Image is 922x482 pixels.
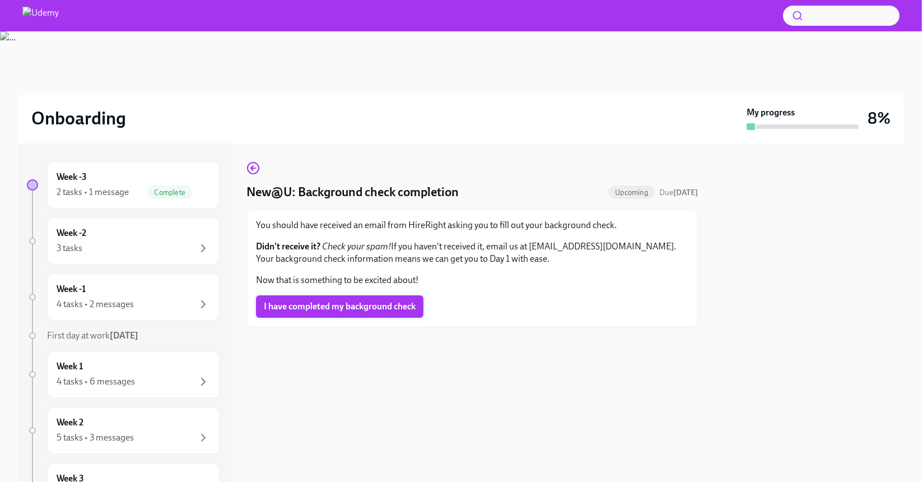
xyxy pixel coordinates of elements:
[256,241,320,252] strong: Didn't receive it?
[27,330,220,342] a: First day at work[DATE]
[57,242,82,254] div: 3 tasks
[147,188,192,197] span: Complete
[57,186,129,198] div: 2 tasks • 1 message
[57,416,83,429] h6: Week 2
[256,295,423,318] button: I have completed my background check
[27,407,220,454] a: Week 25 tasks • 3 messages
[110,330,138,341] strong: [DATE]
[256,219,688,231] p: You should have received an email from HireRight asking you to fill out your background check.
[27,274,220,321] a: Week -14 tasks • 2 messages
[256,240,688,265] p: If you haven't received it, email us at [EMAIL_ADDRESS][DOMAIN_NAME]. Your background check infor...
[27,161,220,208] a: Week -32 tasks • 1 messageComplete
[264,301,416,312] span: I have completed my background check
[659,187,698,198] span: October 24th, 2025 08:00
[57,227,86,239] h6: Week -2
[57,171,87,183] h6: Week -3
[673,188,698,197] strong: [DATE]
[256,274,688,286] p: Now that is something to be excited about!
[57,283,86,295] h6: Week -1
[22,7,59,25] img: Udemy
[747,106,795,119] strong: My progress
[608,188,655,197] span: Upcoming
[246,184,459,201] h4: New@U: Background check completion
[322,241,391,252] em: Check your spam!
[31,107,126,129] h2: Onboarding
[57,432,134,444] div: 5 tasks • 3 messages
[868,108,891,128] h3: 8%
[57,360,83,373] h6: Week 1
[47,330,138,341] span: First day at work
[659,188,698,197] span: Due
[27,351,220,398] a: Week 14 tasks • 6 messages
[27,217,220,265] a: Week -23 tasks
[57,298,134,310] div: 4 tasks • 2 messages
[57,376,135,388] div: 4 tasks • 6 messages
